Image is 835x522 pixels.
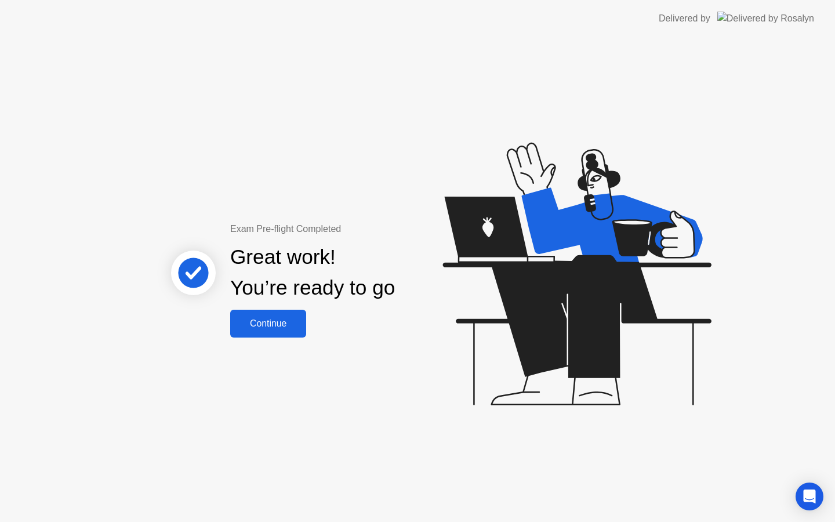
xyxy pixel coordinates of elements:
div: Great work! You’re ready to go [230,242,395,303]
img: Delivered by Rosalyn [717,12,814,25]
div: Continue [234,318,303,329]
div: Delivered by [659,12,710,26]
div: Open Intercom Messenger [796,483,823,510]
button: Continue [230,310,306,338]
div: Exam Pre-flight Completed [230,222,470,236]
